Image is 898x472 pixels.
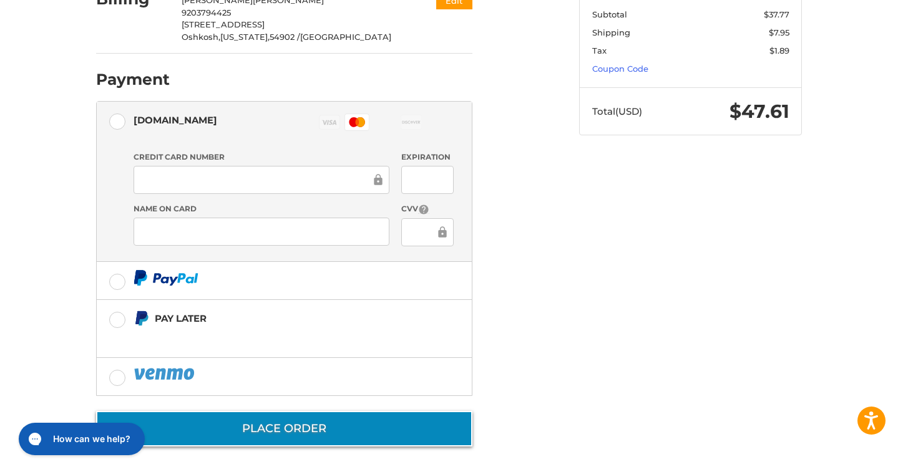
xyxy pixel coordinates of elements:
[155,308,394,329] div: Pay Later
[769,46,789,55] span: $1.89
[134,332,394,342] iframe: PayPal Message 1
[134,366,197,382] img: PayPal icon
[592,64,648,74] a: Coupon Code
[96,70,170,89] h2: Payment
[96,411,472,446] button: Place Order
[182,19,265,29] span: [STREET_ADDRESS]
[134,110,217,130] div: [DOMAIN_NAME]
[134,270,198,286] img: PayPal icon
[182,32,220,42] span: Oshkosh,
[764,9,789,19] span: $37.77
[592,46,607,55] span: Tax
[592,105,642,117] span: Total (USD)
[270,32,300,42] span: 54902 /
[401,203,453,215] label: CVV
[182,7,231,17] span: 9203794425
[134,152,389,163] label: Credit Card Number
[730,100,789,123] span: $47.61
[12,418,149,460] iframe: Gorgias live chat messenger
[769,27,789,37] span: $7.95
[401,152,453,163] label: Expiration
[134,311,149,326] img: Pay Later icon
[220,32,270,42] span: [US_STATE],
[300,32,391,42] span: [GEOGRAPHIC_DATA]
[134,203,389,214] label: Name on Card
[592,27,630,37] span: Shipping
[592,9,627,19] span: Subtotal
